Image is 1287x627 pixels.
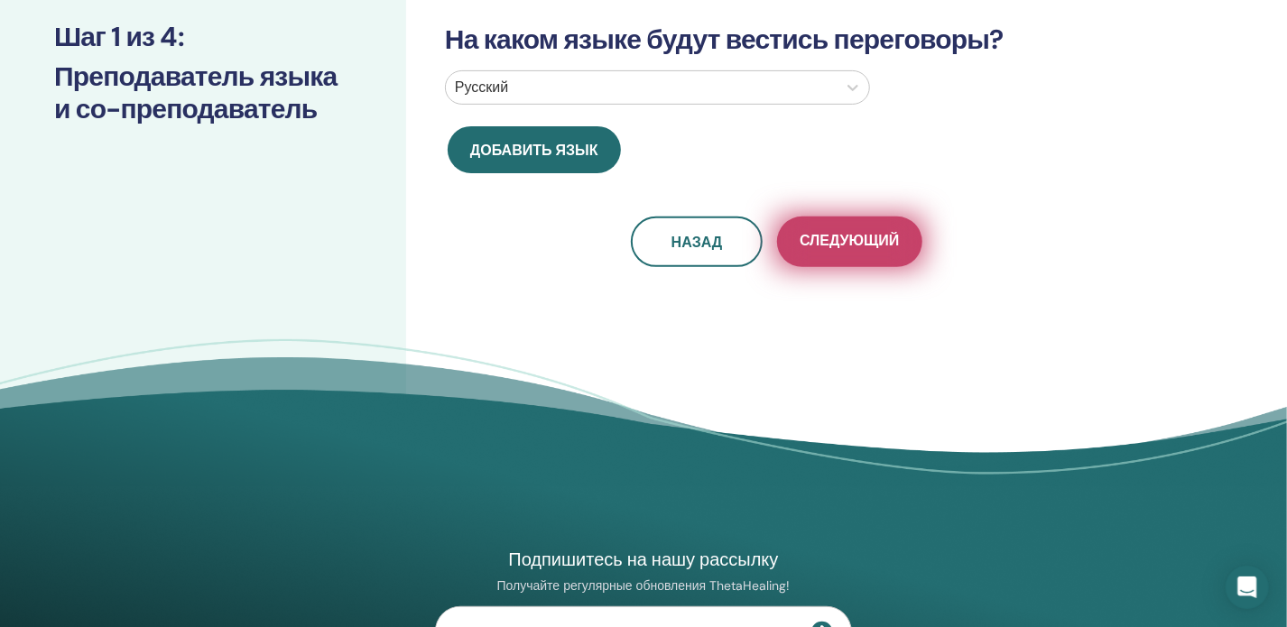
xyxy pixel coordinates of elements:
[54,59,337,126] font: Преподаватель языка и со-преподаватель
[54,19,178,54] font: Шаг 1 из 4
[631,217,763,267] button: Назад
[178,19,184,54] font: :
[1226,566,1269,609] div: Открытый Интерком Мессенджер
[777,217,921,267] button: Следующий
[508,548,778,571] font: Подпишитесь на нашу рассылку
[800,231,899,250] font: Следующий
[445,22,1004,57] font: На каком языке будут вестись переговоры?
[671,233,723,252] font: Назад
[470,141,598,160] font: Добавить язык
[497,577,791,594] font: Получайте регулярные обновления ThetaHealing!
[448,126,621,173] button: Добавить язык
